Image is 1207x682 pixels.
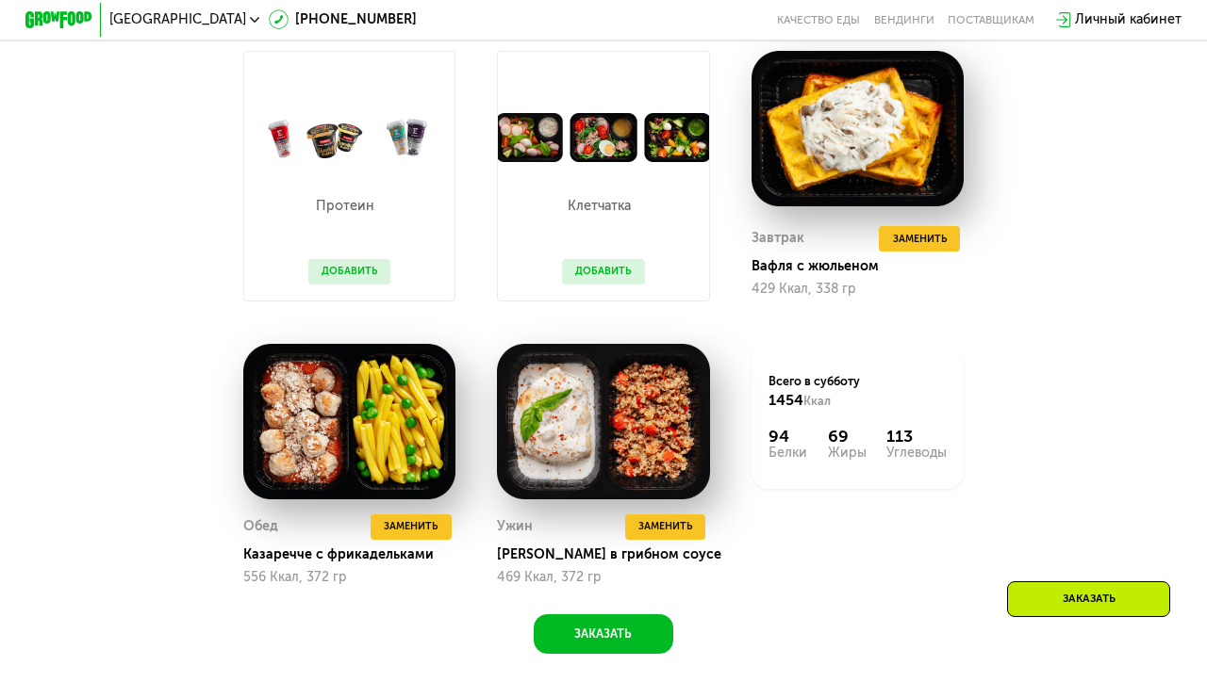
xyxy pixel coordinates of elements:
div: Всего в субботу [769,373,948,410]
div: 113 [886,427,947,447]
div: Завтрак [752,226,804,252]
span: Заменить [893,231,947,248]
div: Личный кабинет [1075,9,1182,29]
div: 94 [769,427,807,447]
div: Ужин [497,514,533,540]
div: Обед [243,514,278,540]
button: Добавить [308,259,390,284]
div: Белки [769,447,807,460]
button: Заказать [534,614,673,655]
div: Углеводы [886,447,947,460]
button: Заменить [879,226,959,252]
div: Жиры [828,447,867,460]
div: Заказать [1007,581,1170,617]
div: 556 Ккал, 372 гр [243,570,455,585]
span: Ккал [803,394,831,408]
p: Клетчатка [562,200,637,213]
div: Казаречче с фрикадельками [243,546,469,563]
button: Заменить [625,514,705,540]
div: Вафля с жюльеном [752,258,977,275]
span: Заменить [638,518,692,535]
span: [GEOGRAPHIC_DATA] [109,13,246,26]
a: Качество еды [777,13,860,26]
button: Добавить [562,259,644,284]
div: 429 Ккал, 338 гр [752,282,964,297]
p: Протеин [308,200,383,213]
span: Заменить [384,518,438,535]
span: 1454 [769,391,803,409]
button: Заменить [371,514,451,540]
a: [PHONE_NUMBER] [269,9,417,29]
a: Вендинги [874,13,934,26]
div: 69 [828,427,867,447]
div: поставщикам [948,13,1034,26]
div: [PERSON_NAME] в грибном соусе [497,546,722,563]
div: 469 Ккал, 372 гр [497,570,709,585]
